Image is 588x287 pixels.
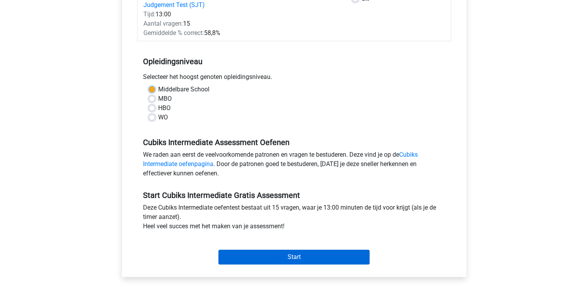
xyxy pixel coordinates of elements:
span: Aantal vragen: [143,20,183,27]
h5: Opleidingsniveau [143,54,445,69]
div: 58,8% [138,28,346,38]
label: WO [158,113,168,122]
div: Deze Cubiks Intermediate oefentest bestaat uit 15 vragen, waar je 13:00 minuten de tijd voor krij... [137,203,451,234]
span: Tijd: [143,10,155,18]
div: Selecteer het hoogst genoten opleidingsniveau. [137,72,451,85]
div: We raden aan eerst de veelvoorkomende patronen en vragen te bestuderen. Deze vind je op de . Door... [137,150,451,181]
h5: Start Cubiks Intermediate Gratis Assessment [143,191,445,200]
span: Gemiddelde % correct: [143,29,204,37]
div: 13:00 [138,10,346,19]
label: HBO [158,103,171,113]
h5: Cubiks Intermediate Assessment Oefenen [143,138,445,147]
input: Start [218,250,370,264]
label: Middelbare School [158,85,209,94]
div: 15 [138,19,346,28]
label: MBO [158,94,172,103]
